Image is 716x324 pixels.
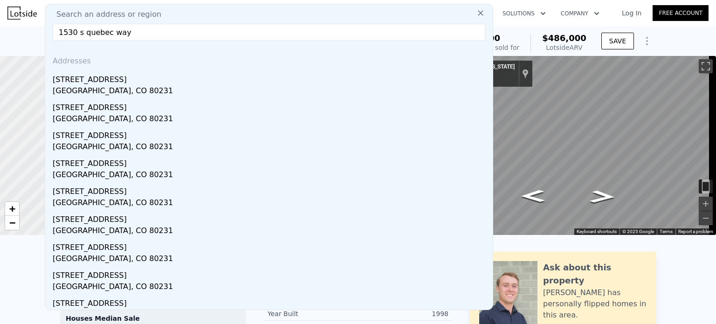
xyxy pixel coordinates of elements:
[577,228,617,235] button: Keyboard shortcuts
[53,85,489,98] div: [GEOGRAPHIC_DATA], CO 80231
[622,229,654,234] span: © 2025 Google
[53,24,485,41] input: Enter an address, city, region, neighborhood or zip code
[66,314,240,323] div: Houses Median Sale
[5,202,19,216] a: Zoom in
[53,169,489,182] div: [GEOGRAPHIC_DATA], CO 80231
[53,210,489,225] div: [STREET_ADDRESS]
[427,56,716,235] div: Map
[268,309,358,318] div: Year Built
[49,9,161,20] span: Search an address or region
[53,309,489,322] div: [GEOGRAPHIC_DATA], CO 80231
[53,113,489,126] div: [GEOGRAPHIC_DATA], CO 80231
[49,48,489,70] div: Addresses
[53,126,489,141] div: [STREET_ADDRESS]
[53,253,489,266] div: [GEOGRAPHIC_DATA], CO 80231
[358,309,448,318] div: 1998
[522,69,529,79] a: Show location on map
[553,5,607,22] button: Company
[511,187,555,205] path: Go South
[53,294,489,309] div: [STREET_ADDRESS]
[495,5,553,22] button: Solutions
[699,197,713,211] button: Zoom in
[543,261,647,287] div: Ask about this property
[699,59,713,73] button: Toggle fullscreen view
[699,179,713,193] button: Toggle motion tracking
[9,217,15,228] span: −
[7,7,37,20] img: Lotside
[653,5,709,21] a: Free Account
[53,98,489,113] div: [STREET_ADDRESS]
[660,229,673,234] a: Terms (opens in new tab)
[53,266,489,281] div: [STREET_ADDRESS]
[53,238,489,253] div: [STREET_ADDRESS]
[542,33,586,43] span: $486,000
[427,56,716,235] div: Street View
[9,203,15,214] span: +
[579,187,626,207] path: Go North
[53,197,489,210] div: [GEOGRAPHIC_DATA], CO 80231
[53,281,489,294] div: [GEOGRAPHIC_DATA], CO 80231
[699,211,713,225] button: Zoom out
[543,287,647,321] div: [PERSON_NAME] has personally flipped homes in this area.
[611,8,653,18] a: Log In
[601,33,634,49] button: SAVE
[53,182,489,197] div: [STREET_ADDRESS]
[678,229,713,234] a: Report a problem
[53,154,489,169] div: [STREET_ADDRESS]
[53,225,489,238] div: [GEOGRAPHIC_DATA], CO 80231
[542,43,586,52] div: Lotside ARV
[53,70,489,85] div: [STREET_ADDRESS]
[53,141,489,154] div: [GEOGRAPHIC_DATA], CO 80231
[5,216,19,230] a: Zoom out
[638,32,656,50] button: Show Options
